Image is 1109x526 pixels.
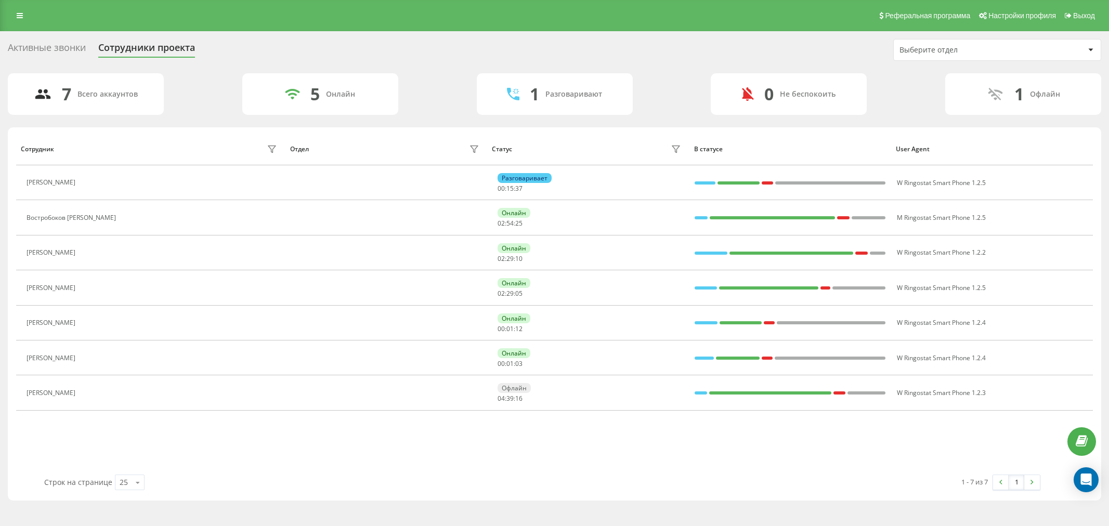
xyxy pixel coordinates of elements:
div: Онлайн [498,313,530,323]
div: [PERSON_NAME] [27,179,78,186]
span: 00 [498,184,505,193]
span: W Ringostat Smart Phone 1.2.3 [897,388,986,397]
div: [PERSON_NAME] [27,284,78,292]
div: Онлайн [498,208,530,218]
div: 7 [62,84,71,104]
div: Активные звонки [8,42,86,58]
div: 1 - 7 из 7 [961,477,988,487]
div: [PERSON_NAME] [27,354,78,362]
span: 05 [515,289,523,298]
div: Всего аккаунтов [77,90,138,99]
div: Open Intercom Messenger [1074,467,1099,492]
span: Настройки профиля [988,11,1056,20]
div: [PERSON_NAME] [27,249,78,256]
span: 39 [506,394,514,403]
span: 02 [498,219,505,228]
span: 01 [506,324,514,333]
span: W Ringostat Smart Phone 1.2.5 [897,283,986,292]
span: 02 [498,254,505,263]
div: Разговаривает [498,173,552,183]
div: 25 [120,477,128,488]
span: W Ringostat Smart Phone 1.2.4 [897,353,986,362]
div: : : [498,290,523,297]
div: 1 [1014,84,1024,104]
span: 00 [498,324,505,333]
div: Востробоков [PERSON_NAME] [27,214,119,221]
div: В статусе [694,146,886,153]
div: [PERSON_NAME] [27,389,78,397]
div: : : [498,185,523,192]
span: W Ringostat Smart Phone 1.2.2 [897,248,986,257]
span: 04 [498,394,505,403]
div: [PERSON_NAME] [27,319,78,326]
div: Онлайн [498,278,530,288]
div: 5 [310,84,320,104]
div: : : [498,220,523,227]
div: Сотрудник [21,146,54,153]
span: Реферальная программа [885,11,970,20]
div: Разговаривают [545,90,602,99]
span: 03 [515,359,523,368]
span: W Ringostat Smart Phone 1.2.4 [897,318,986,327]
div: Сотрудники проекта [98,42,195,58]
div: Выберите отдел [899,46,1024,55]
div: Отдел [290,146,309,153]
span: 25 [515,219,523,228]
div: Статус [492,146,512,153]
span: 00 [498,359,505,368]
div: : : [498,325,523,333]
div: : : [498,395,523,402]
span: 02 [498,289,505,298]
div: 1 [530,84,539,104]
div: : : [498,255,523,262]
span: 29 [506,289,514,298]
span: 29 [506,254,514,263]
span: W Ringostat Smart Phone 1.2.5 [897,178,986,187]
div: Онлайн [498,348,530,358]
span: 16 [515,394,523,403]
a: 1 [1009,475,1024,490]
span: 15 [506,184,514,193]
span: Выход [1073,11,1095,20]
span: Строк на странице [44,477,112,487]
div: Офлайн [498,383,531,393]
span: 10 [515,254,523,263]
span: 37 [515,184,523,193]
span: 12 [515,324,523,333]
span: M Ringostat Smart Phone 1.2.5 [897,213,986,222]
div: User Agent [896,146,1088,153]
span: 54 [506,219,514,228]
div: Не беспокоить [780,90,836,99]
div: Офлайн [1030,90,1060,99]
div: Онлайн [326,90,355,99]
div: 0 [764,84,774,104]
div: : : [498,360,523,367]
div: Онлайн [498,243,530,253]
span: 01 [506,359,514,368]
